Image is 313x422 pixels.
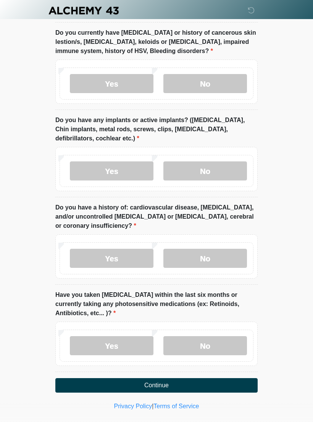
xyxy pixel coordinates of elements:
[48,6,119,15] img: Alchemy 43 Logo
[55,116,258,143] label: Do you have any implants or active implants? ([MEDICAL_DATA], Chin implants, metal rods, screws, ...
[163,74,247,93] label: No
[163,161,247,180] label: No
[70,249,153,268] label: Yes
[55,290,258,318] label: Have you taken [MEDICAL_DATA] within the last six months or currently taking any photosensitive m...
[152,403,153,409] a: |
[163,336,247,355] label: No
[70,74,153,93] label: Yes
[153,403,199,409] a: Terms of Service
[55,28,258,56] label: Do you currently have [MEDICAL_DATA] or history of cancerous skin lestion/s, [MEDICAL_DATA], kelo...
[55,203,258,230] label: Do you have a history of: cardiovascular disease, [MEDICAL_DATA], and/or uncontrolled [MEDICAL_DA...
[55,378,258,393] button: Continue
[70,336,153,355] label: Yes
[163,249,247,268] label: No
[114,403,152,409] a: Privacy Policy
[70,161,153,180] label: Yes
